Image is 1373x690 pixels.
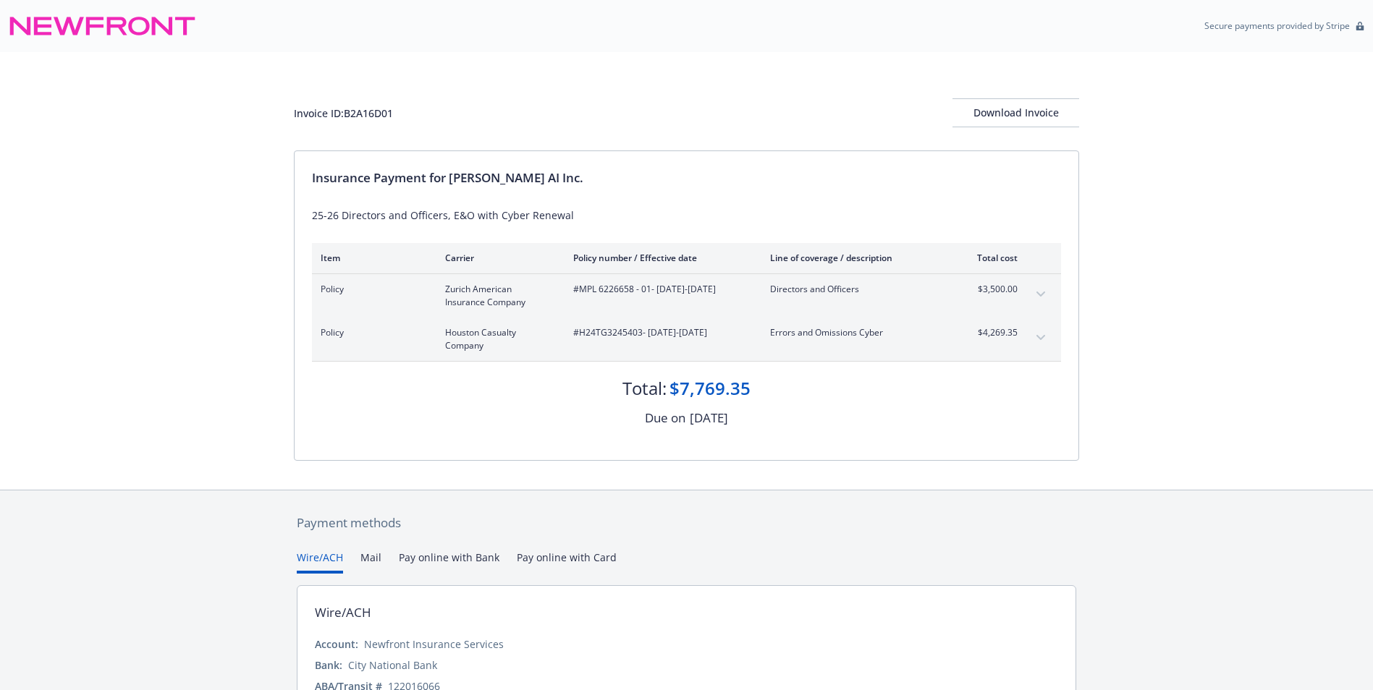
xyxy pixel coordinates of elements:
[952,98,1079,127] button: Download Invoice
[445,326,550,352] span: Houston Casualty Company
[669,376,751,401] div: $7,769.35
[445,252,550,264] div: Carrier
[312,169,1061,187] div: Insurance Payment for [PERSON_NAME] AI Inc.
[1029,283,1052,306] button: expand content
[312,274,1061,318] div: PolicyZurich American Insurance Company#MPL 6226658 - 01- [DATE]-[DATE]Directors and Officers$3,5...
[963,283,1018,296] span: $3,500.00
[573,326,747,339] span: #H24TG3245403 - [DATE]-[DATE]
[770,252,940,264] div: Line of coverage / description
[645,409,685,427] div: Due on
[952,99,1079,127] div: Download Invoice
[315,636,358,652] div: Account:
[315,657,342,673] div: Bank:
[360,550,381,574] button: Mail
[1029,326,1052,349] button: expand content
[321,326,422,339] span: Policy
[573,252,747,264] div: Policy number / Effective date
[963,252,1018,264] div: Total cost
[1204,20,1350,32] p: Secure payments provided by Stripe
[517,550,617,574] button: Pay online with Card
[770,326,940,339] span: Errors and Omissions Cyber
[321,283,422,296] span: Policy
[573,283,747,296] span: #MPL 6226658 - 01 - [DATE]-[DATE]
[770,283,940,296] span: Directors and Officers
[315,603,371,622] div: Wire/ACH
[963,326,1018,339] span: $4,269.35
[445,283,550,309] span: Zurich American Insurance Company
[294,106,393,121] div: Invoice ID: B2A16D01
[364,636,504,652] div: Newfront Insurance Services
[312,318,1061,361] div: PolicyHouston Casualty Company#H24TG3245403- [DATE]-[DATE]Errors and Omissions Cyber$4,269.35expa...
[297,514,1076,532] div: Payment methods
[321,252,422,264] div: Item
[348,657,437,673] div: City National Bank
[690,409,728,427] div: [DATE]
[312,208,1061,223] div: 25-26 Directors and Officers, E&O with Cyber Renewal
[399,550,499,574] button: Pay online with Bank
[297,550,343,574] button: Wire/ACH
[622,376,667,401] div: Total:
